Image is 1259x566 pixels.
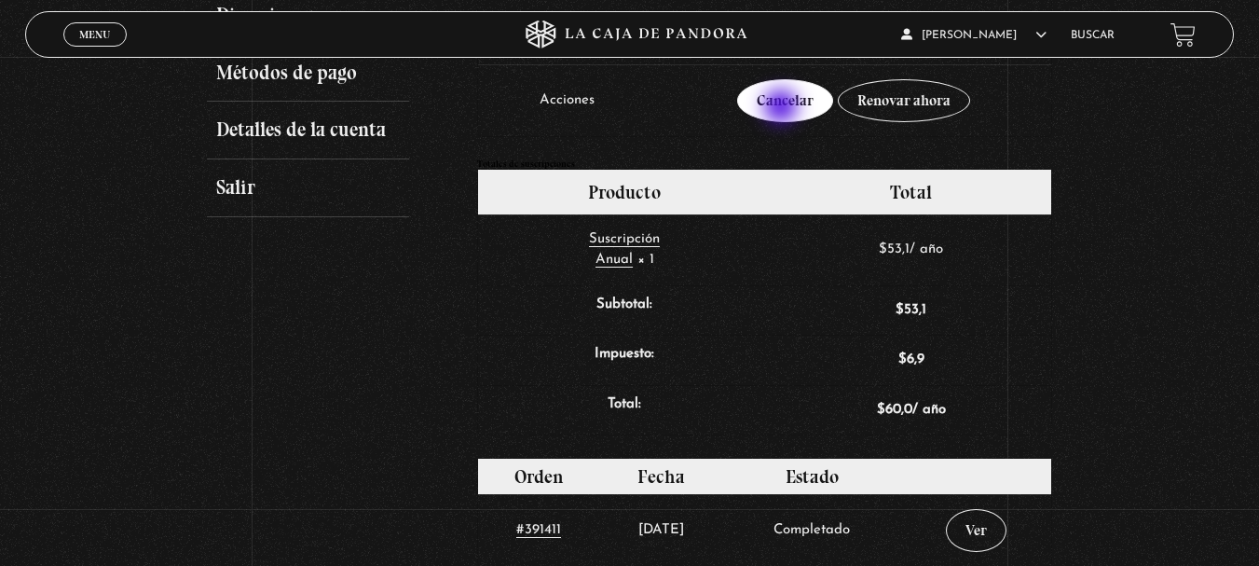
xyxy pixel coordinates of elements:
[73,45,116,58] span: Cerrar
[516,523,561,538] a: #391411
[901,30,1047,41] span: [PERSON_NAME]
[879,242,887,256] span: $
[877,403,912,417] span: 60,0
[737,79,833,122] a: Cancelar
[946,509,1006,552] a: Ver
[637,253,654,267] strong: × 1
[723,494,902,566] td: Completado
[514,465,564,488] span: Orden
[898,352,924,366] span: 6,9
[478,335,771,385] th: Impuesto:
[638,523,684,537] time: 1731013405
[838,79,970,122] a: Renovar ahora
[478,64,655,136] td: Acciones
[207,102,410,159] a: Detalles de la cuenta
[896,303,904,317] span: $
[478,385,771,435] th: Total:
[896,303,926,317] span: 53,1
[877,403,885,417] span: $
[478,285,771,336] th: Subtotal:
[589,232,660,269] a: Suscripción Anual
[207,159,410,217] a: Salir
[879,242,910,256] span: 53,1
[771,385,1052,435] td: / año
[79,29,110,40] span: Menu
[898,352,907,366] span: $
[786,465,839,488] span: Estado
[589,232,660,246] span: Suscripción
[1071,30,1115,41] a: Buscar
[771,170,1052,214] th: Total
[771,214,1052,285] td: / año
[478,170,771,214] th: Producto
[207,45,410,103] a: Métodos de pago
[637,465,685,488] span: Fecha
[1170,22,1196,48] a: View your shopping cart
[477,159,1052,169] h2: Totales de suscripciones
